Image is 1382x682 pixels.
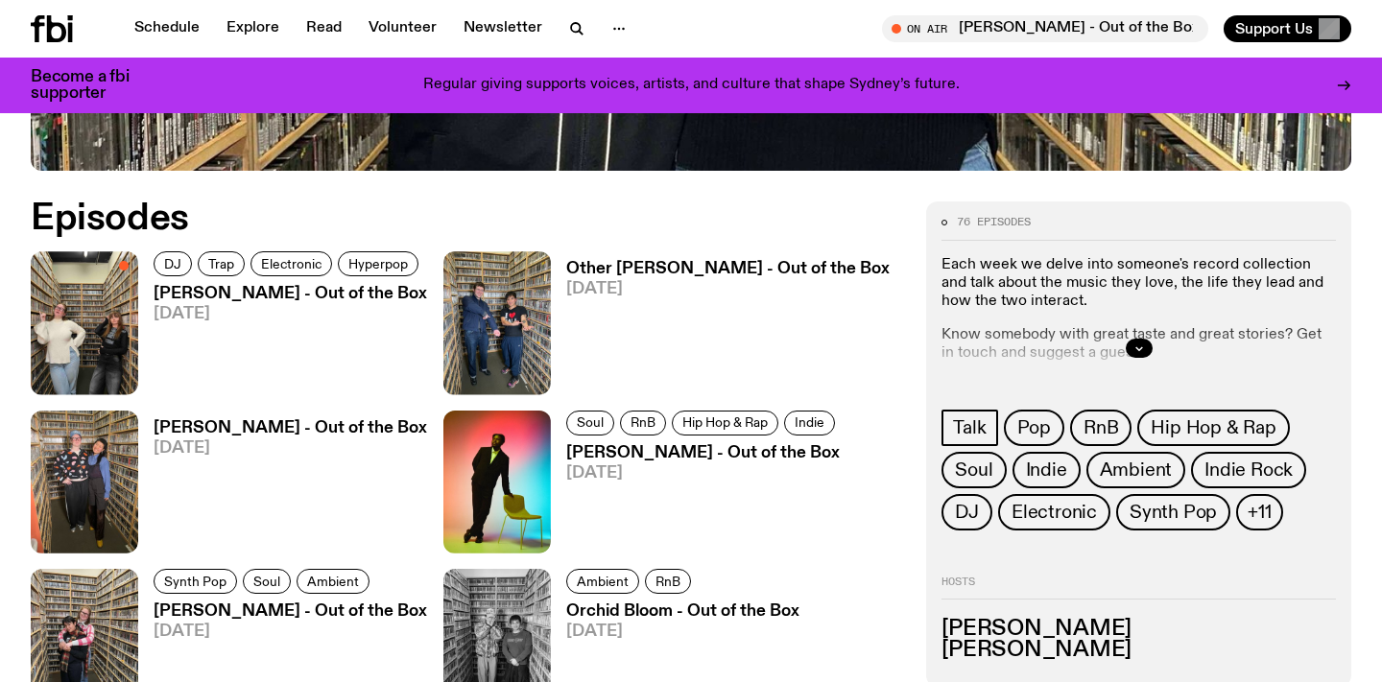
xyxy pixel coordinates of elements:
a: RnB [620,411,666,435]
span: +11 [1248,502,1271,523]
a: Indie Rock [1191,452,1306,488]
a: Soul [941,452,1006,488]
h2: Episodes [31,201,903,236]
a: [PERSON_NAME] - Out of the Box[DATE] [138,286,427,394]
a: [PERSON_NAME] - Out of the Box[DATE] [138,420,427,553]
a: Hip Hop & Rap [672,411,778,435]
span: RnB [631,415,655,430]
span: RnB [1084,417,1118,438]
a: Pop [1004,410,1064,446]
h3: Orchid Bloom - Out of the Box [566,603,799,620]
h3: [PERSON_NAME] - Out of the Box [154,286,427,302]
a: Volunteer [357,15,448,42]
a: Indie [1013,452,1081,488]
a: DJ [154,251,192,276]
span: [DATE] [566,623,799,640]
button: On Air[PERSON_NAME] - Out of the Box [882,15,1208,42]
a: Hip Hop & Rap [1137,410,1289,446]
button: Support Us [1224,15,1351,42]
button: +11 [1236,494,1282,530]
span: Support Us [1235,20,1313,37]
p: Each week we delve into someone's record collection and talk about the music they love, the life ... [941,256,1336,312]
h2: Hosts [941,576,1336,600]
img: Kate Saap & Nicole Pingon [31,411,138,553]
a: Soul [243,569,291,594]
span: [DATE] [566,281,890,297]
a: Electronic [250,251,332,276]
span: Soul [955,459,992,481]
span: [DATE] [154,623,427,640]
span: Indie [795,415,824,430]
span: Indie [1026,459,1067,481]
a: DJ [941,494,992,530]
h3: [PERSON_NAME] - Out of the Box [566,445,841,461]
a: Hyperpop [338,251,418,276]
span: DJ [164,256,181,270]
span: Electronic [261,256,322,270]
a: Newsletter [452,15,554,42]
img: https://media.fbi.radio/images/IMG_7702.jpg [31,251,138,394]
a: RnB [645,569,691,594]
span: [DATE] [154,306,427,322]
span: Ambient [1100,459,1173,481]
span: DJ [955,502,979,523]
a: Electronic [998,494,1110,530]
a: RnB [1070,410,1132,446]
span: Pop [1017,417,1051,438]
span: Synth Pop [1130,502,1217,523]
h3: Other [PERSON_NAME] - Out of the Box [566,261,890,277]
span: Trap [208,256,234,270]
a: Ambient [566,569,639,594]
span: Soul [577,415,604,430]
span: Ambient [307,574,359,588]
span: Synth Pop [164,574,226,588]
h3: [PERSON_NAME] - Out of the Box [154,603,427,620]
span: Hip Hop & Rap [1151,417,1275,438]
span: Electronic [1012,502,1097,523]
a: Synth Pop [1116,494,1230,530]
h3: Become a fbi supporter [31,69,154,102]
h3: [PERSON_NAME] [941,619,1336,640]
a: Schedule [123,15,211,42]
span: Ambient [577,574,629,588]
span: Talk [953,417,986,438]
a: Ambient [297,569,369,594]
a: Talk [941,410,997,446]
span: Indie Rock [1204,459,1293,481]
h3: [PERSON_NAME] - Out of the Box [154,420,427,436]
a: Ambient [1086,452,1186,488]
p: Regular giving supports voices, artists, and culture that shape Sydney’s future. [423,77,960,94]
span: [DATE] [566,465,841,482]
img: Matt Do & Other Joe [443,251,551,394]
h3: [PERSON_NAME] [941,640,1336,661]
span: RnB [655,574,680,588]
a: Read [295,15,353,42]
span: Hyperpop [348,256,408,270]
img: Musonga Mbogo, a black man with locs, leans against a chair and is lit my multicoloured light. [443,411,551,553]
a: Indie [784,411,835,435]
span: Hip Hop & Rap [682,415,768,430]
span: [DATE] [154,440,427,457]
a: Synth Pop [154,569,237,594]
span: Soul [253,574,280,588]
span: 76 episodes [957,217,1031,227]
a: [PERSON_NAME] - Out of the Box[DATE] [551,445,841,553]
a: Other [PERSON_NAME] - Out of the Box[DATE] [551,261,890,394]
a: Soul [566,411,614,435]
a: Trap [198,251,245,276]
a: Explore [215,15,291,42]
